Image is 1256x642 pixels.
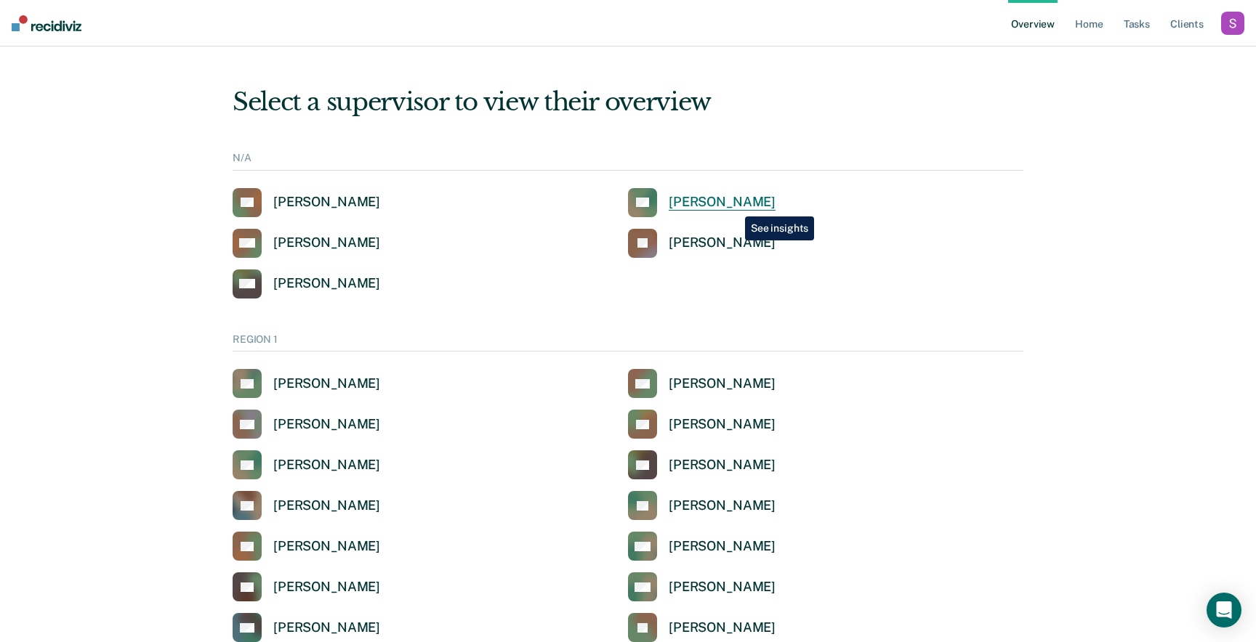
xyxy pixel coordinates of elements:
div: N/A [233,152,1023,171]
a: [PERSON_NAME] [628,532,776,561]
div: [PERSON_NAME] [669,235,776,251]
a: [PERSON_NAME] [233,269,380,298]
div: [PERSON_NAME] [273,497,380,514]
a: [PERSON_NAME] [233,532,380,561]
a: [PERSON_NAME] [628,369,776,398]
div: [PERSON_NAME] [273,194,380,211]
div: [PERSON_NAME] [669,538,776,555]
a: [PERSON_NAME] [628,572,776,601]
a: [PERSON_NAME] [628,229,776,258]
div: [PERSON_NAME] [273,538,380,555]
img: Recidiviz [12,15,81,31]
div: Open Intercom Messenger [1207,593,1241,627]
div: [PERSON_NAME] [669,579,776,596]
div: [PERSON_NAME] [669,416,776,433]
div: [PERSON_NAME] [669,375,776,392]
a: [PERSON_NAME] [233,410,380,439]
div: Select a supervisor to view their overview [233,87,1023,117]
a: [PERSON_NAME] [233,491,380,520]
div: [PERSON_NAME] [669,194,776,211]
a: [PERSON_NAME] [628,410,776,439]
div: [PERSON_NAME] [273,375,380,392]
a: [PERSON_NAME] [233,613,380,642]
div: [PERSON_NAME] [669,457,776,474]
div: [PERSON_NAME] [273,275,380,292]
a: [PERSON_NAME] [628,450,776,479]
div: [PERSON_NAME] [273,457,380,474]
a: [PERSON_NAME] [233,450,380,479]
div: [PERSON_NAME] [273,579,380,596]
a: [PERSON_NAME] [628,613,776,642]
div: [PERSON_NAME] [669,497,776,514]
div: [PERSON_NAME] [273,416,380,433]
div: REGION 1 [233,333,1023,352]
a: [PERSON_NAME] [233,229,380,258]
a: [PERSON_NAME] [233,369,380,398]
a: [PERSON_NAME] [233,188,380,217]
a: [PERSON_NAME] [628,491,776,520]
a: [PERSON_NAME] [233,572,380,601]
div: [PERSON_NAME] [273,619,380,636]
div: [PERSON_NAME] [273,235,380,251]
div: [PERSON_NAME] [669,619,776,636]
a: [PERSON_NAME] [628,188,776,217]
